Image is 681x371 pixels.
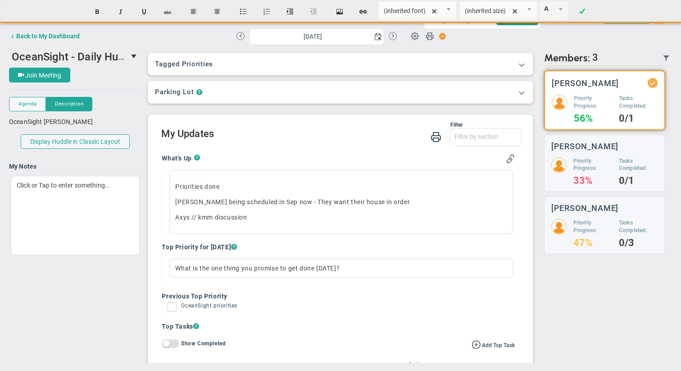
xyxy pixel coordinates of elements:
[472,339,515,349] button: Add Top Task
[544,52,590,64] span: Members:
[9,68,70,82] button: Join Meeting
[46,97,92,111] button: Description
[162,154,194,162] h4: What's Up
[133,3,155,20] button: Underline
[426,32,434,44] span: Print Huddle
[441,2,456,20] span: select
[55,100,83,108] span: Description
[522,2,537,20] span: select
[161,122,463,128] div: Filter
[573,239,612,247] h4: 47%
[25,72,61,79] span: Join Meeting
[181,340,226,346] label: Show Completed
[619,95,658,110] h5: Tasks Completed:
[574,115,612,123] h4: 56%
[18,100,36,108] span: Agenda
[551,142,619,151] h3: [PERSON_NAME]
[551,157,567,173] img: 204747.Person.photo
[552,95,567,110] img: 204746.Person.photo
[279,3,301,20] button: Indent
[371,29,384,45] span: select
[175,182,507,191] p: Priorities done
[329,3,350,20] button: Insert image
[409,362,499,368] div: Sort
[9,162,141,170] h4: My Notes
[128,49,142,64] span: select
[161,128,521,141] h2: My Updates
[573,219,612,234] h5: Priority Progress:
[573,177,612,185] h4: 33%
[619,177,658,185] h4: 0/1
[435,30,446,42] span: Action Button
[9,27,80,45] button: Back to My Dashboard
[155,60,526,68] h3: Tagged Priorities
[206,3,228,20] button: Center text
[9,97,46,111] button: Agenda
[431,131,441,142] span: Print My Huddle Updates
[592,52,598,64] span: 3
[649,80,656,86] div: Updated Status
[663,55,670,62] span: Filter Updated Members
[460,2,522,20] input: Font Size
[540,1,568,20] span: Current selected color is rgba(255, 255, 255, 0)
[11,176,140,255] div: Click or Tap to enter something...
[162,243,514,251] h4: Top Priority for [DATE]
[553,2,568,20] span: select
[155,88,194,96] h3: Parking Lot
[162,322,514,331] h4: Top Tasks
[619,157,658,173] h5: Tasks Completed:
[232,3,254,20] button: Insert unordered list
[352,3,374,20] button: Insert hyperlink
[619,219,658,234] h5: Tasks Completed:
[183,3,204,20] button: Align text left
[552,79,619,87] h3: [PERSON_NAME]
[175,213,507,222] p: Axys // kmm discussion
[574,95,612,110] h5: Priority Progress:
[482,342,515,348] span: Add Top Task
[551,219,567,234] img: 206891.Person.photo
[450,128,521,145] input: Filter by section
[551,204,619,212] h3: [PERSON_NAME]
[169,259,513,278] div: What is the one thing you promise to get done [DATE]?
[181,302,237,309] span: OceanSight priorities
[110,3,132,20] button: Italic
[9,118,93,125] span: OceanSight [PERSON_NAME]
[619,115,658,123] h4: 0/1
[379,2,441,20] input: Font Name
[12,49,140,63] span: OceanSight - Daily Huddle
[16,32,80,40] div: Back to My Dashboard
[571,3,593,20] a: Done!
[162,292,514,300] h4: Previous Top Priority
[157,3,178,20] button: Strikethrough
[256,3,277,20] button: Insert ordered list
[406,27,423,44] span: Huddle Settings
[573,157,612,173] h5: Priority Progress:
[175,197,507,206] p: [PERSON_NAME] being scheduled in Sep now - They want their house in order
[21,134,130,149] button: Display Huddle in Classic Layout
[619,239,658,247] h4: 0/3
[86,3,108,20] button: Bold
